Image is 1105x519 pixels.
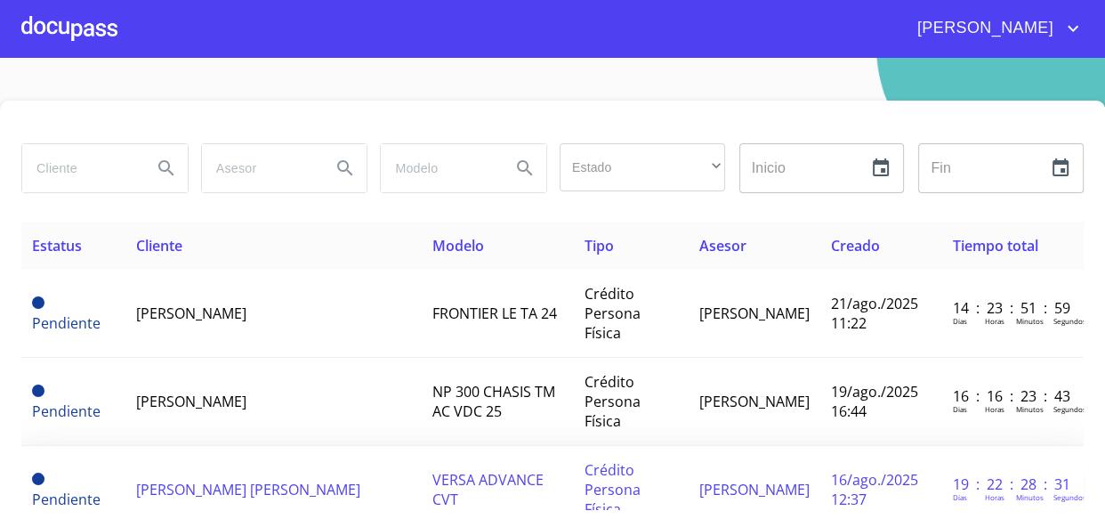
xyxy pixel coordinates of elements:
[145,147,188,190] button: Search
[32,313,101,333] span: Pendiente
[1053,316,1086,326] p: Segundos
[324,147,367,190] button: Search
[136,304,246,323] span: [PERSON_NAME]
[953,298,1073,318] p: 14 : 23 : 51 : 59
[32,385,44,397] span: Pendiente
[830,382,917,421] span: 19/ago./2025 16:44
[32,490,101,509] span: Pendiente
[560,143,725,191] div: ​
[830,470,917,509] span: 16/ago./2025 12:37
[953,316,967,326] p: Dias
[504,147,546,190] button: Search
[585,284,641,343] span: Crédito Persona Física
[953,474,1073,494] p: 19 : 22 : 28 : 31
[22,144,138,192] input: search
[432,236,484,255] span: Modelo
[585,372,641,431] span: Crédito Persona Física
[585,460,641,519] span: Crédito Persona Física
[1016,404,1044,414] p: Minutos
[830,236,879,255] span: Creado
[953,236,1038,255] span: Tiempo total
[32,473,44,485] span: Pendiente
[698,480,809,499] span: [PERSON_NAME]
[202,144,318,192] input: search
[985,404,1004,414] p: Horas
[432,304,557,323] span: FRONTIER LE TA 24
[904,14,1084,43] button: account of current user
[32,236,82,255] span: Estatus
[953,386,1073,406] p: 16 : 16 : 23 : 43
[32,401,101,421] span: Pendiente
[698,236,746,255] span: Asesor
[381,144,496,192] input: search
[698,392,809,411] span: [PERSON_NAME]
[136,236,182,255] span: Cliente
[432,382,555,421] span: NP 300 CHASIS TM AC VDC 25
[32,296,44,309] span: Pendiente
[985,492,1004,502] p: Horas
[985,316,1004,326] p: Horas
[698,304,809,323] span: [PERSON_NAME]
[1016,316,1044,326] p: Minutos
[1053,492,1086,502] p: Segundos
[136,392,246,411] span: [PERSON_NAME]
[136,480,360,499] span: [PERSON_NAME] [PERSON_NAME]
[432,470,544,509] span: VERSA ADVANCE CVT
[904,14,1062,43] span: [PERSON_NAME]
[830,294,917,333] span: 21/ago./2025 11:22
[1053,404,1086,414] p: Segundos
[953,492,967,502] p: Dias
[1016,492,1044,502] p: Minutos
[585,236,614,255] span: Tipo
[953,404,967,414] p: Dias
